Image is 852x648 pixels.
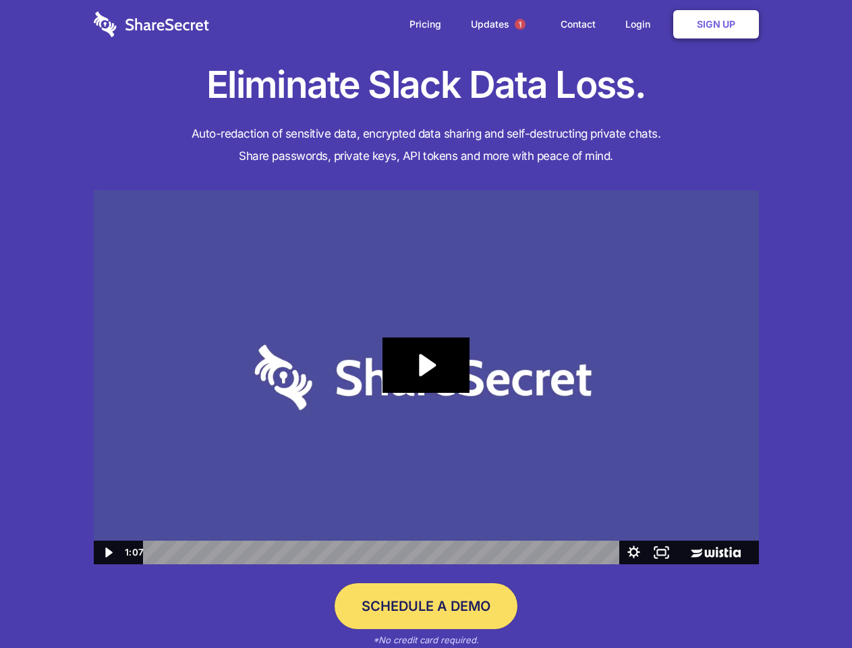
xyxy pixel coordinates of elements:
a: Pricing [396,3,455,45]
button: Play Video: Sharesecret Slack Extension [382,337,469,393]
span: 1 [515,19,526,30]
h1: Eliminate Slack Data Loss. [94,61,759,109]
iframe: Drift Widget Chat Controller [785,580,836,632]
a: Schedule a Demo [335,583,517,629]
a: Sign Up [673,10,759,38]
button: Play Video [94,541,121,564]
h4: Auto-redaction of sensitive data, encrypted data sharing and self-destructing private chats. Shar... [94,123,759,167]
img: logo-wordmark-white-trans-d4663122ce5f474addd5e946df7df03e33cb6a1c49d2221995e7729f52c070b2.svg [94,11,209,37]
button: Show settings menu [620,541,648,564]
div: Playbar [154,541,613,564]
a: Wistia Logo -- Learn More [675,541,758,564]
a: Contact [547,3,609,45]
a: Login [612,3,671,45]
em: *No credit card required. [373,634,479,645]
button: Fullscreen [648,541,675,564]
img: Sharesecret [94,190,759,565]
